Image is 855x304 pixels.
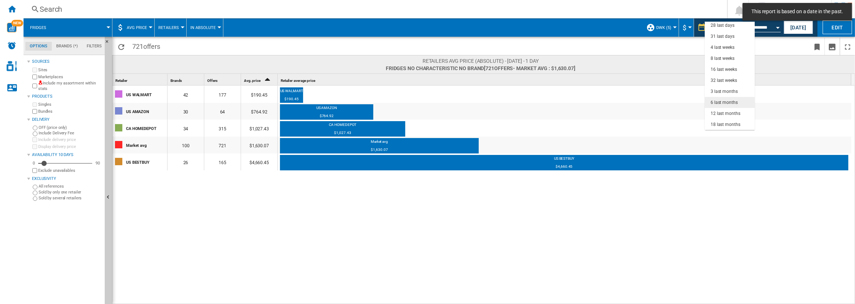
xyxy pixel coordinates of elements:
[711,111,740,117] div: 12 last months
[711,88,738,95] div: 3 last months
[711,44,734,51] div: 4 last weeks
[711,55,734,62] div: 8 last weeks
[711,77,737,84] div: 32 last weeks
[711,122,740,128] div: 18 last months
[711,22,734,29] div: 28 last days
[711,99,738,106] div: 6 last months
[711,33,734,40] div: 31 last days
[711,66,737,73] div: 16 last weeks
[749,8,845,15] span: This report is based on a date in the past.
